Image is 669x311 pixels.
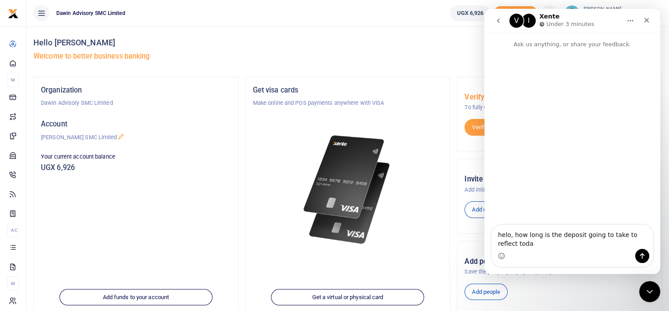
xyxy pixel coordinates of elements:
a: Get a virtual or physical card [271,289,424,306]
a: Verify now [464,119,506,136]
p: Your current account balance [41,152,231,161]
p: Dawin Advisory SMC Limited [41,99,231,107]
iframe: Intercom live chat [484,9,660,274]
li: Toup your wallet [494,6,537,21]
p: To fully use Xente, you must verify your organization [464,103,654,112]
h5: Invite your team mates [464,175,654,184]
h5: Verify now to increase your limits [464,93,654,102]
li: Ac [7,223,19,237]
small: [PERSON_NAME] [583,6,662,13]
a: UGX 6,926 [450,5,490,21]
span: Dawin Advisory SMC Limited [53,9,129,17]
h5: Organization [41,86,231,95]
a: profile-user [PERSON_NAME] [PERSON_NAME] SMC Limited [564,5,662,21]
a: Add funds to your account [59,289,212,306]
a: logo-small logo-large logo-large [8,10,18,16]
a: Add users [464,201,505,218]
li: Wallet ballance [446,5,494,21]
p: Make online and POS payments anywhere with VISA [253,99,443,107]
h5: Get visa cards [253,86,443,95]
iframe: Intercom live chat [639,281,660,302]
span: Add money [494,6,537,21]
img: logo-small [8,8,18,19]
li: M [7,73,19,87]
span: UGX 6,926 [457,9,483,18]
p: [PERSON_NAME] SMC Limited [41,133,231,142]
h4: Hello [PERSON_NAME] [33,38,662,48]
a: Add people [464,284,508,300]
h5: Add people you pay [464,257,654,266]
li: M [7,276,19,291]
h5: UGX 6,926 [41,163,231,172]
img: profile-user [564,5,580,21]
p: Save the people you pay frequently to make it easier [464,267,654,276]
img: xente-_physical_cards.png [300,129,395,251]
h5: Welcome to better business banking [33,52,662,61]
p: Add initiators, approvers and admins to your account [464,185,654,194]
h5: Account [41,120,231,129]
